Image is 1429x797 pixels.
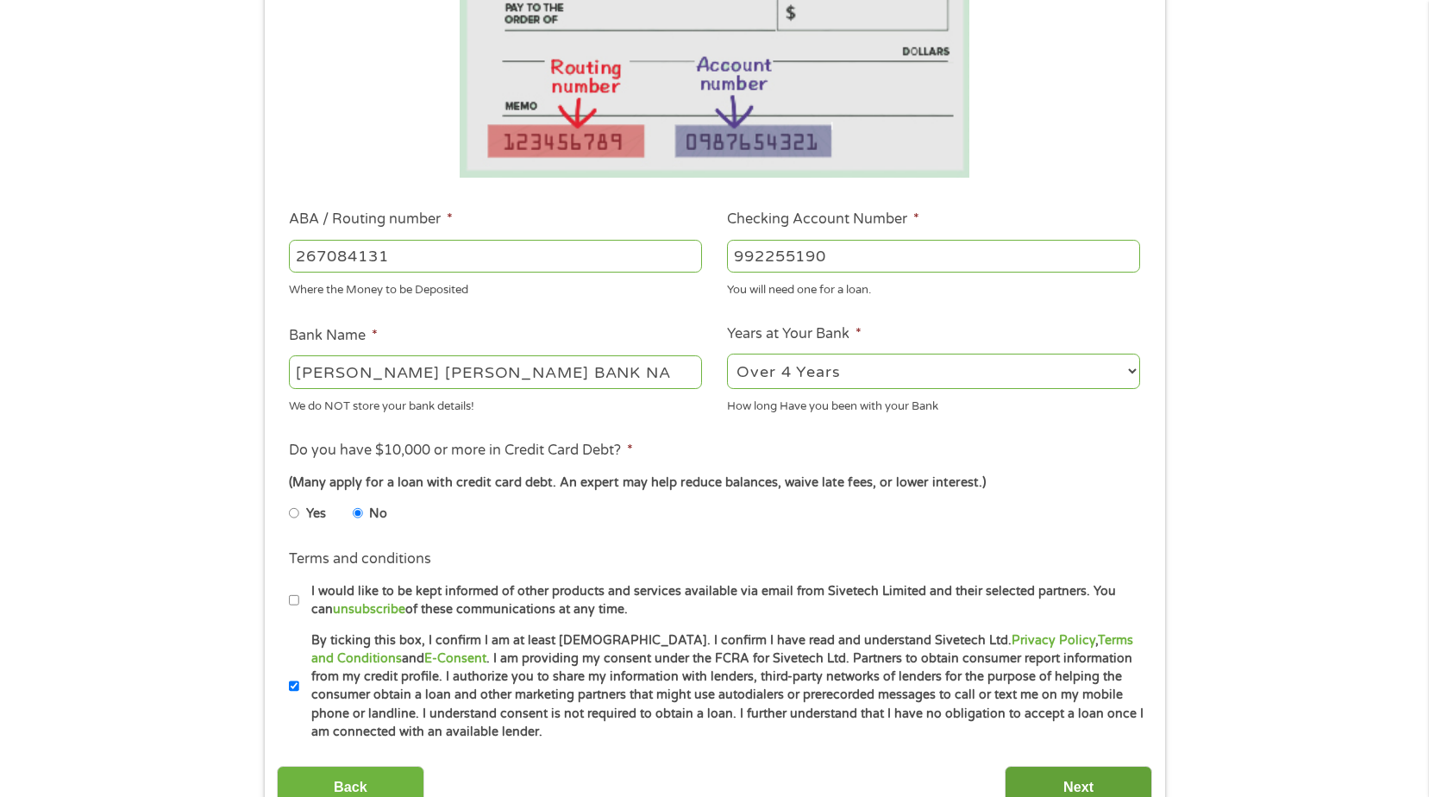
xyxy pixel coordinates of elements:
div: We do NOT store your bank details! [289,392,702,415]
a: Privacy Policy [1012,633,1095,648]
a: unsubscribe [333,602,405,617]
label: ABA / Routing number [289,210,453,229]
div: Where the Money to be Deposited [289,276,702,299]
div: You will need one for a loan. [727,276,1140,299]
label: Years at Your Bank [727,325,862,343]
label: By ticking this box, I confirm I am at least [DEMOGRAPHIC_DATA]. I confirm I have read and unders... [299,631,1145,742]
label: Terms and conditions [289,550,431,568]
label: I would like to be kept informed of other products and services available via email from Sivetech... [299,582,1145,619]
div: How long Have you been with your Bank [727,392,1140,415]
div: (Many apply for a loan with credit card debt. An expert may help reduce balances, waive late fees... [289,474,1139,493]
input: 263177916 [289,240,702,273]
label: Yes [306,505,326,524]
label: Checking Account Number [727,210,919,229]
a: Terms and Conditions [311,633,1133,666]
a: E-Consent [424,651,486,666]
label: Do you have $10,000 or more in Credit Card Debt? [289,442,633,460]
label: No [369,505,387,524]
label: Bank Name [289,327,378,345]
input: 345634636 [727,240,1140,273]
